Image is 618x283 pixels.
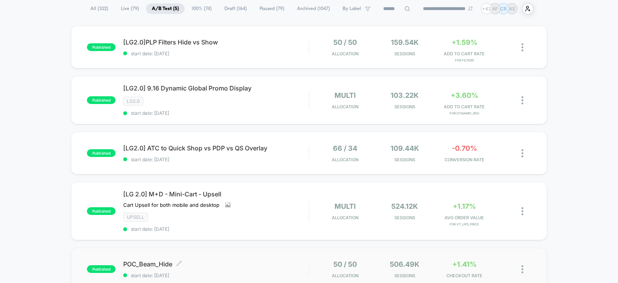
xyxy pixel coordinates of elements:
span: [LG2.0] 9.16 Dynamic Global Promo Display [123,84,309,92]
span: Sessions [377,273,433,278]
span: Allocation [332,104,358,109]
div: + 42 [481,3,492,14]
span: Sessions [377,215,433,220]
span: 159.54k [391,38,419,46]
span: [LG2.0]PLP Filters Hide vs Show [123,38,309,46]
span: +3.60% [451,91,478,99]
span: Upsell [123,213,148,222]
img: close [521,149,523,157]
span: [LG2.0] ATC to Quick Shop vs PDP vs QS Overlay [123,144,309,152]
span: for Dynamic_Red [436,111,492,115]
span: POC_Beam_Hide [123,260,309,268]
span: 100% ( 74 ) [186,3,217,14]
span: 109.44k [390,144,419,152]
span: By Label [343,6,361,12]
span: ADD TO CART RATE [436,104,492,109]
span: ADD TO CART RATE [436,51,492,56]
span: 524.12k [391,202,418,210]
span: A/B Test ( 5 ) [146,3,185,14]
span: Archived ( 1047 ) [291,3,336,14]
span: +1.59% [452,38,477,46]
span: Sessions [377,104,433,109]
span: published [87,149,115,157]
span: Allocation [332,273,358,278]
span: start date: [DATE] [123,110,309,116]
span: multi [334,91,356,99]
img: close [521,43,523,51]
span: Draft ( 164 ) [219,3,253,14]
span: -0.70% [452,144,477,152]
span: published [87,265,115,273]
span: Sessions [377,157,433,162]
span: 506.49k [390,260,419,268]
span: Allocation [332,215,358,220]
span: 50 / 50 [333,260,357,268]
span: Sessions [377,51,433,56]
span: published [87,43,115,51]
span: [LG 2.0] M+D - Mini-Cart - Upsell [123,190,309,198]
span: published [87,96,115,104]
span: CONVERSION RATE [436,157,492,162]
span: 103.22k [390,91,419,99]
span: LG2.0 [123,97,143,106]
span: for VT_UpS_Price [436,222,492,226]
span: All ( 322 ) [85,3,114,14]
span: published [87,207,115,215]
span: AVG ORDER VALUE [436,215,492,220]
span: +1.41% [452,260,477,268]
img: close [521,207,523,215]
span: start date: [DATE] [123,51,309,56]
span: for Filters [436,58,492,62]
p: AS [509,6,515,12]
p: AF [492,6,498,12]
img: close [521,96,523,104]
span: start date: [DATE] [123,157,309,162]
span: Allocation [332,157,358,162]
span: Cart Upsell for both mobile and desktop [123,202,219,208]
span: Paused ( 79 ) [254,3,290,14]
p: CR [500,6,507,12]
span: start date: [DATE] [123,273,309,278]
img: end [468,6,473,11]
span: Live ( 79 ) [115,3,145,14]
span: multi [334,202,356,210]
span: CHECKOUT RATE [436,273,492,278]
span: start date: [DATE] [123,226,309,232]
span: Allocation [332,51,358,56]
span: 66 / 34 [333,144,357,152]
img: close [521,265,523,273]
span: +1.17% [453,202,476,210]
span: 50 / 50 [333,38,357,46]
